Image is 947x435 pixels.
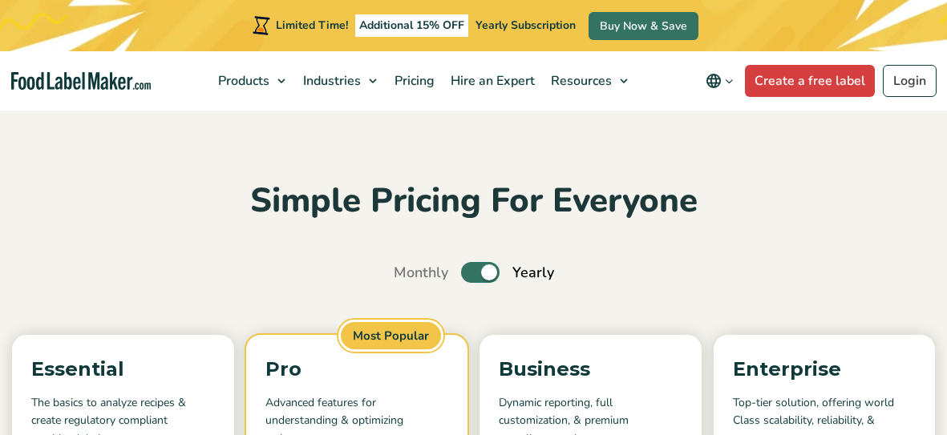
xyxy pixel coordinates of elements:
a: Industries [293,51,385,111]
a: Login [883,65,937,97]
a: Food Label Maker homepage [11,72,151,91]
button: Change language [694,65,745,97]
span: Yearly Subscription [476,18,576,33]
span: Monthly [394,262,448,284]
p: Enterprise [733,354,917,385]
span: Additional 15% OFF [355,14,468,37]
span: Industries [298,72,362,90]
p: Business [499,354,682,385]
a: Products [208,51,293,111]
p: Essential [31,354,215,385]
p: Pro [265,354,449,385]
a: Create a free label [745,65,875,97]
h2: Simple Pricing For Everyone [12,179,935,224]
span: Pricing [390,72,436,90]
a: Pricing [385,51,441,111]
a: Buy Now & Save [589,12,698,40]
span: Yearly [512,262,554,284]
span: Resources [546,72,613,90]
a: Resources [541,51,636,111]
label: Toggle [461,262,500,283]
a: Hire an Expert [441,51,541,111]
span: Hire an Expert [446,72,536,90]
span: Products [213,72,271,90]
span: Most Popular [338,320,443,352]
span: Limited Time! [276,18,348,33]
